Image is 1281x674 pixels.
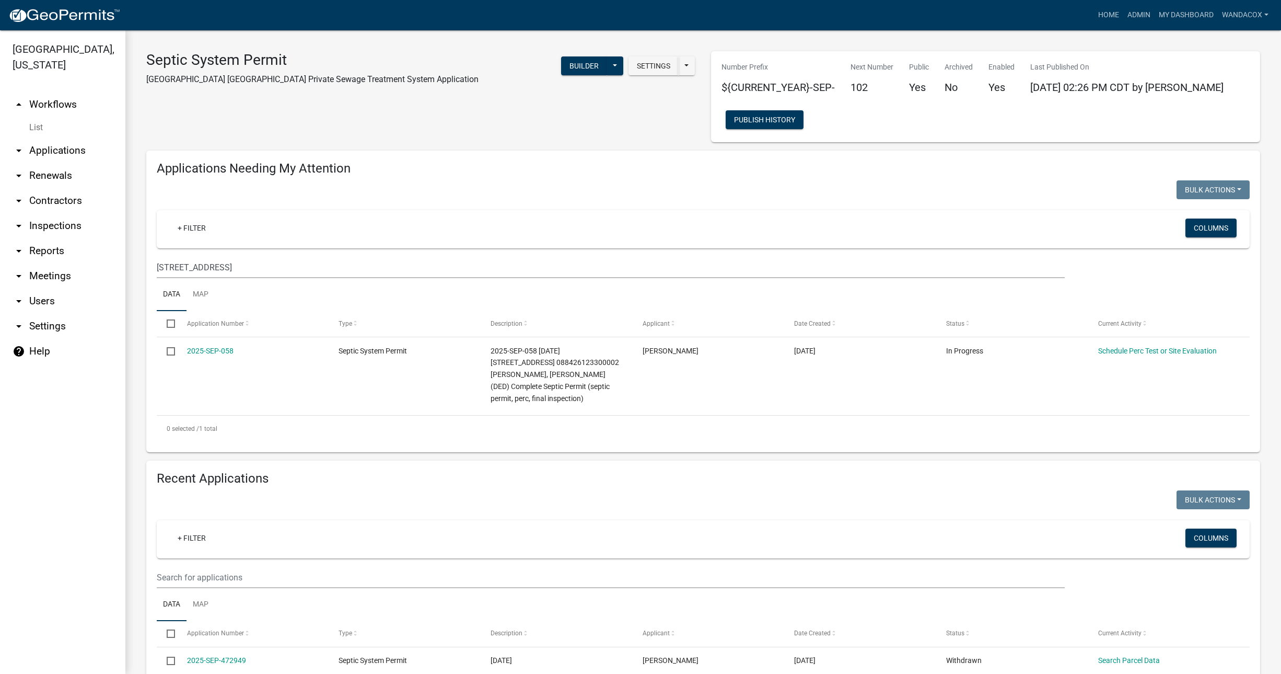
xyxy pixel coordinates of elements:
[794,347,816,355] span: 06/23/2025
[794,656,816,665] span: 09/03/2025
[851,62,893,73] p: Next Number
[157,278,187,312] a: Data
[988,81,1015,94] h5: Yes
[157,161,1250,176] h4: Applications Needing My Attention
[945,81,973,94] h5: No
[491,656,512,665] span: 09/03/2025
[13,295,25,307] i: arrow_drop_down
[146,73,479,86] p: [GEOGRAPHIC_DATA] [GEOGRAPHIC_DATA] Private Sewage Treatment System Application
[157,588,187,622] a: Data
[721,81,835,94] h5: ${CURRENT_YEAR}-SEP-
[726,110,803,129] button: Publish History
[339,656,407,665] span: Septic System Permit
[945,62,973,73] p: Archived
[1098,656,1160,665] a: Search Parcel Data
[13,270,25,282] i: arrow_drop_down
[177,621,329,646] datatable-header-cell: Application Number
[1094,5,1123,25] a: Home
[187,630,244,637] span: Application Number
[157,567,1065,588] input: Search for applications
[946,320,964,327] span: Status
[1088,311,1240,336] datatable-header-cell: Current Activity
[721,62,835,73] p: Number Prefix
[1185,219,1237,237] button: Columns
[481,311,633,336] datatable-header-cell: Description
[632,311,784,336] datatable-header-cell: Applicant
[946,630,964,637] span: Status
[1030,81,1224,94] span: [DATE] 02:26 PM CDT by [PERSON_NAME]
[339,347,407,355] span: Septic System Permit
[329,621,481,646] datatable-header-cell: Type
[936,311,1088,336] datatable-header-cell: Status
[784,311,936,336] datatable-header-cell: Date Created
[13,320,25,333] i: arrow_drop_down
[491,630,522,637] span: Description
[177,311,329,336] datatable-header-cell: Application Number
[1177,490,1250,509] button: Bulk Actions
[936,621,1088,646] datatable-header-cell: Status
[851,81,893,94] h5: 102
[794,630,831,637] span: Date Created
[946,347,983,355] span: In Progress
[339,320,352,327] span: Type
[1098,630,1142,637] span: Current Activity
[909,81,929,94] h5: Yes
[157,416,1250,442] div: 1 total
[1088,621,1240,646] datatable-header-cell: Current Activity
[13,98,25,111] i: arrow_drop_up
[988,62,1015,73] p: Enabled
[643,656,698,665] span: Daniel L. Sansgaard
[1185,529,1237,547] button: Columns
[13,144,25,157] i: arrow_drop_down
[491,320,522,327] span: Description
[628,56,679,75] button: Settings
[169,219,214,237] a: + Filter
[157,257,1065,278] input: Search for applications
[187,320,244,327] span: Application Number
[909,62,929,73] p: Public
[169,529,214,547] a: + Filter
[157,621,177,646] datatable-header-cell: Select
[1155,5,1218,25] a: My Dashboard
[187,347,234,355] a: 2025-SEP-058
[481,621,633,646] datatable-header-cell: Description
[13,220,25,232] i: arrow_drop_down
[13,345,25,358] i: help
[167,425,199,432] span: 0 selected /
[187,278,215,312] a: Map
[946,656,982,665] span: Withdrawn
[643,347,698,355] span: Edward F Babbitt
[1123,5,1155,25] a: Admin
[339,630,352,637] span: Type
[187,656,246,665] a: 2025-SEP-472949
[491,347,619,403] span: 2025-SEP-058 06/23/2025 798 R AVE 088426123300002 Babbitt, Brenda LE (DED) Complete Septic Permit...
[1098,320,1142,327] span: Current Activity
[146,51,479,69] h3: Septic System Permit
[329,311,481,336] datatable-header-cell: Type
[784,621,936,646] datatable-header-cell: Date Created
[1177,180,1250,199] button: Bulk Actions
[1218,5,1273,25] a: WandaCox
[1030,62,1224,73] p: Last Published On
[157,471,1250,486] h4: Recent Applications
[632,621,784,646] datatable-header-cell: Applicant
[561,56,607,75] button: Builder
[13,169,25,182] i: arrow_drop_down
[157,311,177,336] datatable-header-cell: Select
[1098,347,1217,355] a: Schedule Perc Test or Site Evaluation
[13,195,25,207] i: arrow_drop_down
[13,245,25,257] i: arrow_drop_down
[726,117,803,125] wm-modal-confirm: Workflow Publish History
[643,320,670,327] span: Applicant
[187,588,215,622] a: Map
[794,320,831,327] span: Date Created
[643,630,670,637] span: Applicant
